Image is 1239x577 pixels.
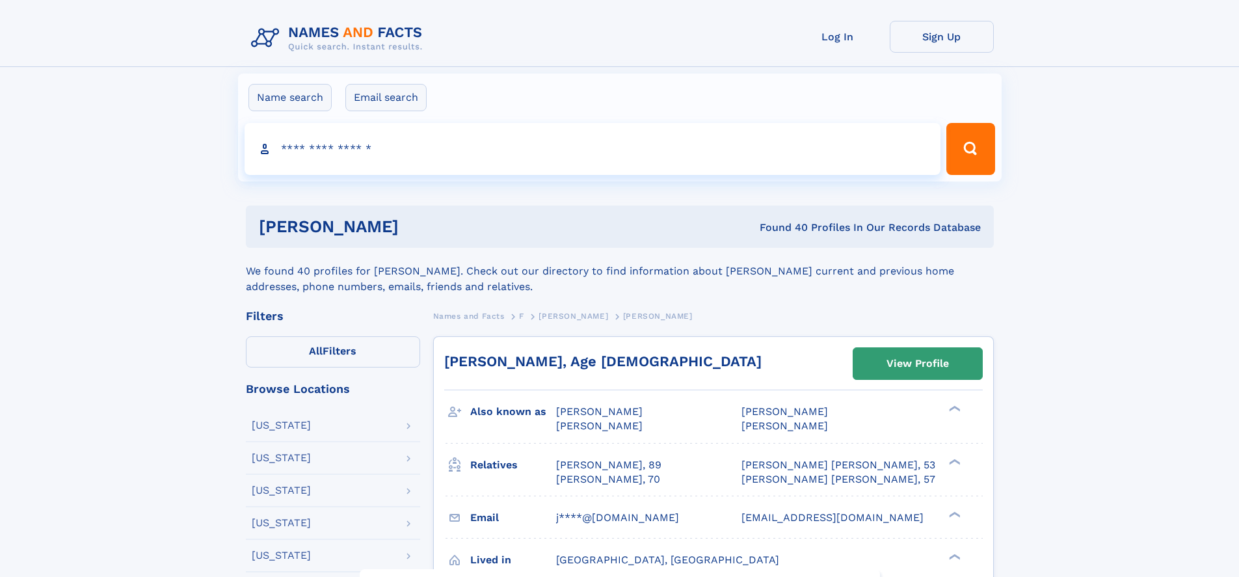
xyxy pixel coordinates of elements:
div: ❯ [946,457,961,466]
img: Logo Names and Facts [246,21,433,56]
span: [PERSON_NAME] [741,420,828,432]
span: [PERSON_NAME] [556,405,643,418]
h3: Relatives [470,454,556,476]
button: Search Button [946,123,994,175]
h1: [PERSON_NAME] [259,219,580,235]
div: Filters [246,310,420,322]
label: Filters [246,336,420,368]
div: [US_STATE] [252,485,311,496]
div: ❯ [946,552,961,561]
div: ❯ [946,405,961,413]
h3: Email [470,507,556,529]
div: Found 40 Profiles In Our Records Database [579,221,981,235]
label: Email search [345,84,427,111]
a: [PERSON_NAME] [PERSON_NAME], 57 [741,472,935,487]
div: ❯ [946,510,961,518]
a: [PERSON_NAME], 70 [556,472,660,487]
span: [PERSON_NAME] [623,312,693,321]
a: View Profile [853,348,982,379]
span: [GEOGRAPHIC_DATA], [GEOGRAPHIC_DATA] [556,554,779,566]
span: [PERSON_NAME] [741,405,828,418]
span: [PERSON_NAME] [556,420,643,432]
a: [PERSON_NAME] [PERSON_NAME], 53 [741,458,935,472]
div: [US_STATE] [252,420,311,431]
input: search input [245,123,941,175]
span: All [309,345,323,357]
a: [PERSON_NAME], Age [DEMOGRAPHIC_DATA] [444,353,762,369]
a: [PERSON_NAME], 89 [556,458,661,472]
div: [US_STATE] [252,550,311,561]
label: Name search [248,84,332,111]
div: We found 40 profiles for [PERSON_NAME]. Check out our directory to find information about [PERSON... [246,248,994,295]
a: Sign Up [890,21,994,53]
div: [US_STATE] [252,518,311,528]
div: [US_STATE] [252,453,311,463]
span: [PERSON_NAME] [539,312,608,321]
a: [PERSON_NAME] [539,308,608,324]
a: Names and Facts [433,308,505,324]
h3: Also known as [470,401,556,423]
span: F [519,312,524,321]
span: [EMAIL_ADDRESS][DOMAIN_NAME] [741,511,924,524]
a: F [519,308,524,324]
h3: Lived in [470,549,556,571]
div: View Profile [886,349,949,379]
div: Browse Locations [246,383,420,395]
a: Log In [786,21,890,53]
